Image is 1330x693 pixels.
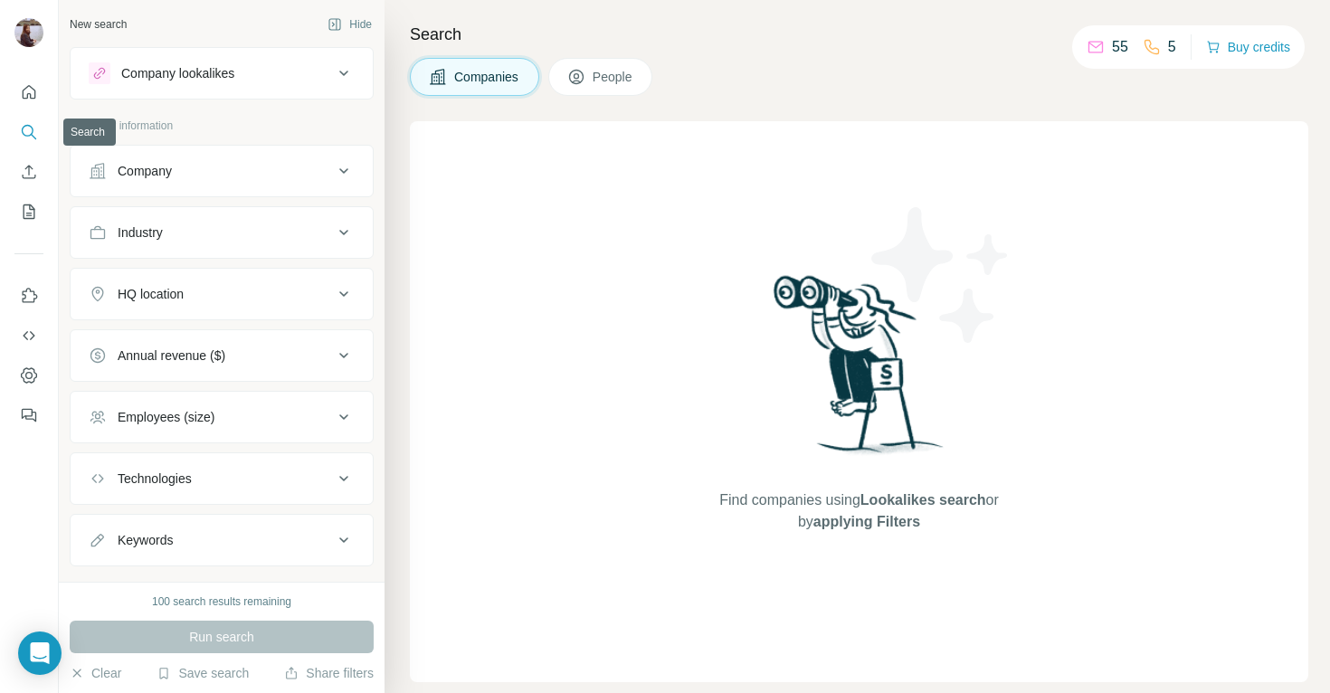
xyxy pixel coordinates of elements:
p: 5 [1168,36,1176,58]
h4: Search [410,22,1308,47]
div: HQ location [118,285,184,303]
img: Avatar [14,18,43,47]
button: Company [71,149,373,193]
img: Surfe Illustration - Stars [860,194,1022,356]
div: Company lookalikes [121,64,234,82]
button: Keywords [71,518,373,562]
button: Clear [70,664,121,682]
button: Annual revenue ($) [71,334,373,377]
p: Company information [70,118,374,134]
button: Company lookalikes [71,52,373,95]
div: Keywords [118,531,173,549]
div: Company [118,162,172,180]
span: applying Filters [813,514,920,529]
button: Buy credits [1206,34,1290,60]
span: Companies [454,68,520,86]
button: Search [14,116,43,148]
div: Open Intercom Messenger [18,631,62,675]
button: Save search [157,664,249,682]
button: HQ location [71,272,373,316]
button: Industry [71,211,373,254]
div: 100 search results remaining [152,593,291,610]
button: Enrich CSV [14,156,43,188]
span: Find companies using or by [714,489,1003,533]
button: Share filters [284,664,374,682]
span: People [593,68,634,86]
div: Employees (size) [118,408,214,426]
img: Surfe Illustration - Woman searching with binoculars [765,271,954,472]
button: Use Surfe API [14,319,43,352]
p: 55 [1112,36,1128,58]
div: Industry [118,223,163,242]
button: My lists [14,195,43,228]
button: Technologies [71,457,373,500]
button: Use Surfe on LinkedIn [14,280,43,312]
div: Technologies [118,470,192,488]
button: Quick start [14,76,43,109]
button: Employees (size) [71,395,373,439]
div: Annual revenue ($) [118,346,225,365]
button: Feedback [14,399,43,432]
span: Lookalikes search [860,492,986,508]
button: Dashboard [14,359,43,392]
div: New search [70,16,127,33]
button: Hide [315,11,385,38]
